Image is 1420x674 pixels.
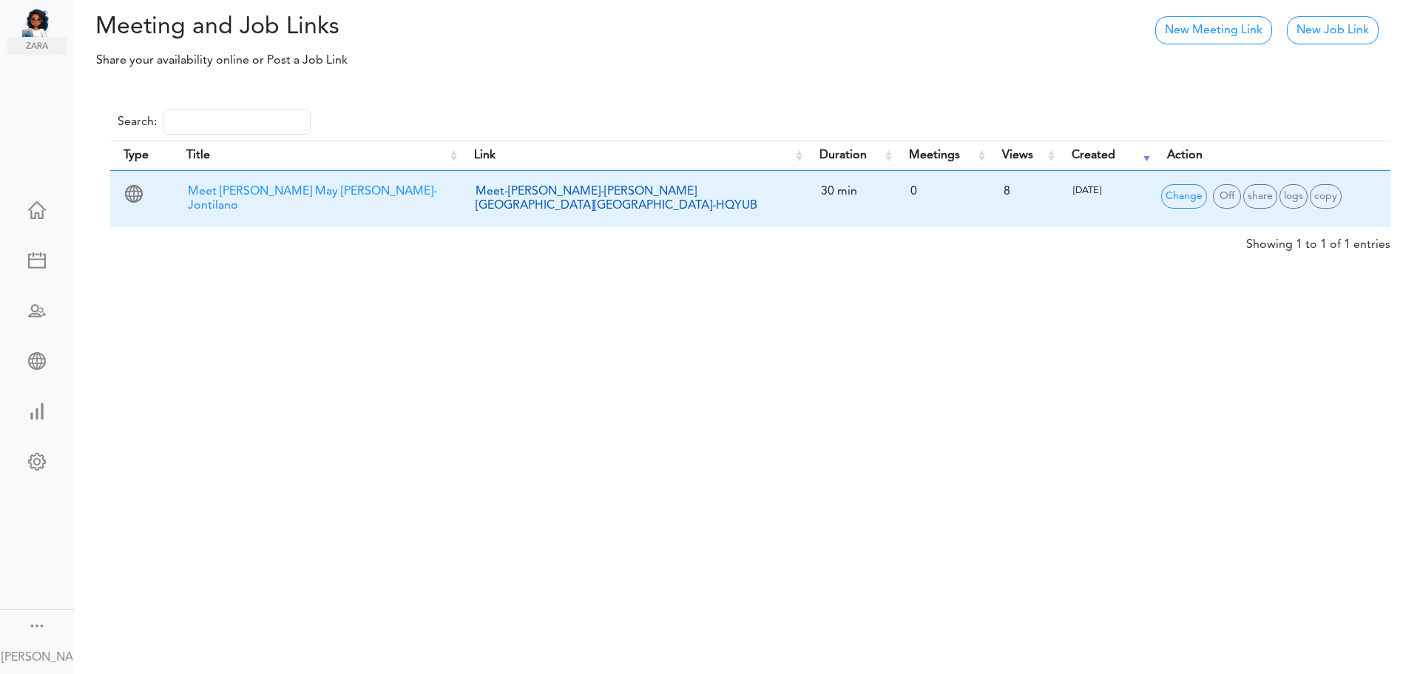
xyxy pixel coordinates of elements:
[1287,16,1379,44] a: New Job Link
[1,639,72,673] a: [PERSON_NAME]
[896,141,989,171] th: Meetings: activate to sort column ascending
[1058,141,1154,171] th: Created: activate to sort column ascending
[86,52,1028,70] p: Share your availability online or Post a Job Link
[1,649,72,667] div: [PERSON_NAME]
[476,186,757,212] a: Meet-[PERSON_NAME]-[PERSON_NAME][GEOGRAPHIC_DATA][GEOGRAPHIC_DATA]-HQYUB
[7,352,67,367] div: Share Meeting Link
[110,141,173,171] th: Type
[118,109,311,135] label: Search:
[1243,184,1277,209] span: Share Link
[1154,141,1390,171] th: Action
[989,141,1058,171] th: Views: activate to sort column ascending
[7,201,67,216] div: Home
[188,186,437,212] span: Meet [PERSON_NAME] May [PERSON_NAME]-Jontilano
[28,617,46,632] div: Show menu and text
[163,109,311,135] input: Search:
[7,453,67,468] div: Change Settings
[1155,16,1272,44] a: New Meeting Link
[7,37,67,55] img: zara.png
[461,141,806,171] th: Link: activate to sort column ascending
[1066,178,1146,204] div: [DATE]
[814,178,887,206] div: 30 min
[903,178,981,206] div: 0
[7,302,67,317] div: Schedule Team Meeting
[7,252,67,266] div: Create Meeting
[125,189,143,207] span: 1:1 Meeting Link
[1310,184,1342,209] span: Duplicate Link
[85,13,736,41] h2: Meeting and Job Links
[28,617,46,638] a: Change side menu
[1213,184,1241,209] span: Turn Off Sharing
[7,445,67,481] a: Change Settings
[806,141,895,171] th: Duration: activate to sort column ascending
[7,402,67,417] div: View Insights
[173,141,461,171] th: Title: activate to sort column ascending
[1161,184,1207,209] span: Edit Link
[1246,227,1390,254] div: Showing 1 to 1 of 1 entries
[996,178,1051,206] div: 8
[22,7,67,37] img: Unified Global - Powered by TEAMCAL AI
[1279,184,1308,209] span: Meeting Details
